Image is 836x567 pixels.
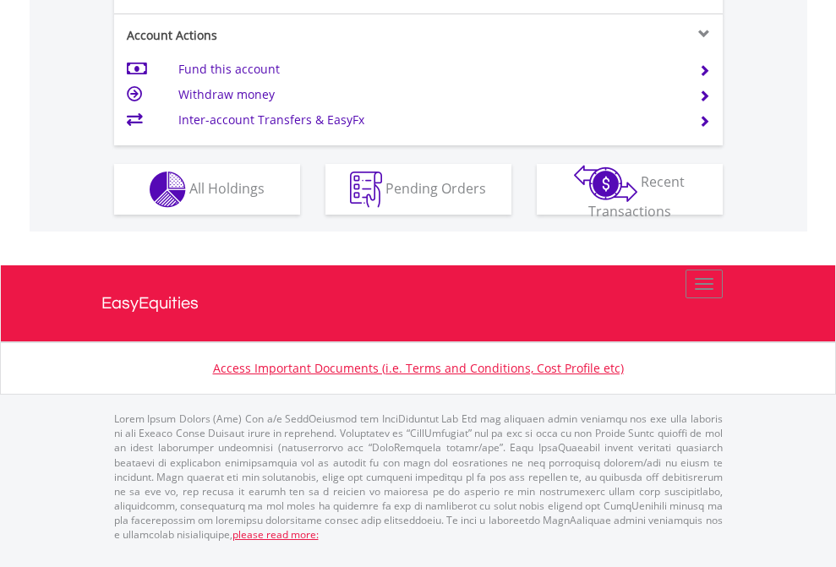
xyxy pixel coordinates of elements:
[325,164,511,215] button: Pending Orders
[385,178,486,197] span: Pending Orders
[114,27,418,44] div: Account Actions
[178,107,678,133] td: Inter-account Transfers & EasyFx
[178,82,678,107] td: Withdraw money
[114,164,300,215] button: All Holdings
[350,172,382,208] img: pending_instructions-wht.png
[574,165,637,202] img: transactions-zar-wht.png
[101,265,735,341] a: EasyEquities
[114,412,723,542] p: Lorem Ipsum Dolors (Ame) Con a/e SeddOeiusmod tem InciDiduntut Lab Etd mag aliquaen admin veniamq...
[213,360,624,376] a: Access Important Documents (i.e. Terms and Conditions, Cost Profile etc)
[189,178,265,197] span: All Holdings
[178,57,678,82] td: Fund this account
[150,172,186,208] img: holdings-wht.png
[537,164,723,215] button: Recent Transactions
[232,527,319,542] a: please read more:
